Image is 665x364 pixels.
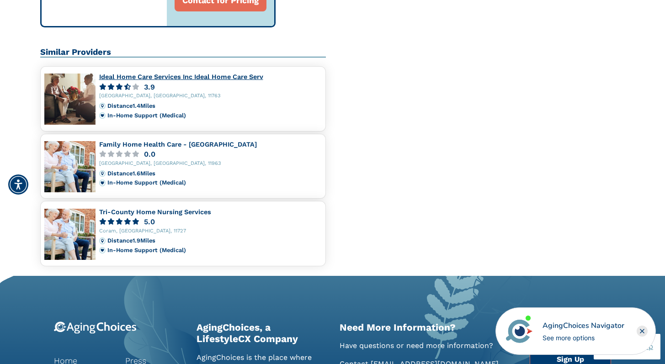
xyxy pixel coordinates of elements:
[144,218,155,225] div: 5.0
[99,151,322,158] a: 0.0
[99,84,322,90] a: 3.9
[99,170,106,177] img: distance.svg
[99,208,211,216] a: Tri-County Home Nursing Services
[99,141,257,148] a: Family Home Health Care - [GEOGRAPHIC_DATA]
[99,237,106,244] img: distance.svg
[543,333,624,343] div: See more options
[107,179,322,186] div: In-Home Support (Medical)
[107,112,322,119] div: In-Home Support (Medical)
[40,47,326,58] h2: Similar Providers
[144,84,155,90] div: 3.9
[107,103,322,109] div: Distance 1.4 Miles
[197,322,326,344] h2: AgingChoices, a LifestyleCX Company
[340,322,516,333] h2: Need More Information?
[99,218,322,225] a: 5.0
[144,151,155,158] div: 0.0
[8,174,28,195] div: Accessibility Menu
[99,161,322,167] div: [GEOGRAPHIC_DATA], [GEOGRAPHIC_DATA], 11963
[99,247,106,253] img: primary.svg
[107,247,322,253] div: In-Home Support (Medical)
[107,170,322,177] div: Distance 1.6 Miles
[99,112,106,119] img: primary.svg
[99,103,106,109] img: distance.svg
[504,316,535,347] img: avatar
[107,237,322,244] div: Distance 1.9 Miles
[543,320,624,331] div: AgingChoices Navigator
[54,322,137,334] img: 9-logo.svg
[637,326,648,337] div: Close
[99,179,106,186] img: primary.svg
[99,228,322,234] div: Coram, [GEOGRAPHIC_DATA], 11727
[99,73,263,80] a: Ideal Home Care Services Inc Ideal Home Care Serv
[340,340,516,351] p: Have questions or need more information?
[99,93,322,99] div: [GEOGRAPHIC_DATA], [GEOGRAPHIC_DATA], 11763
